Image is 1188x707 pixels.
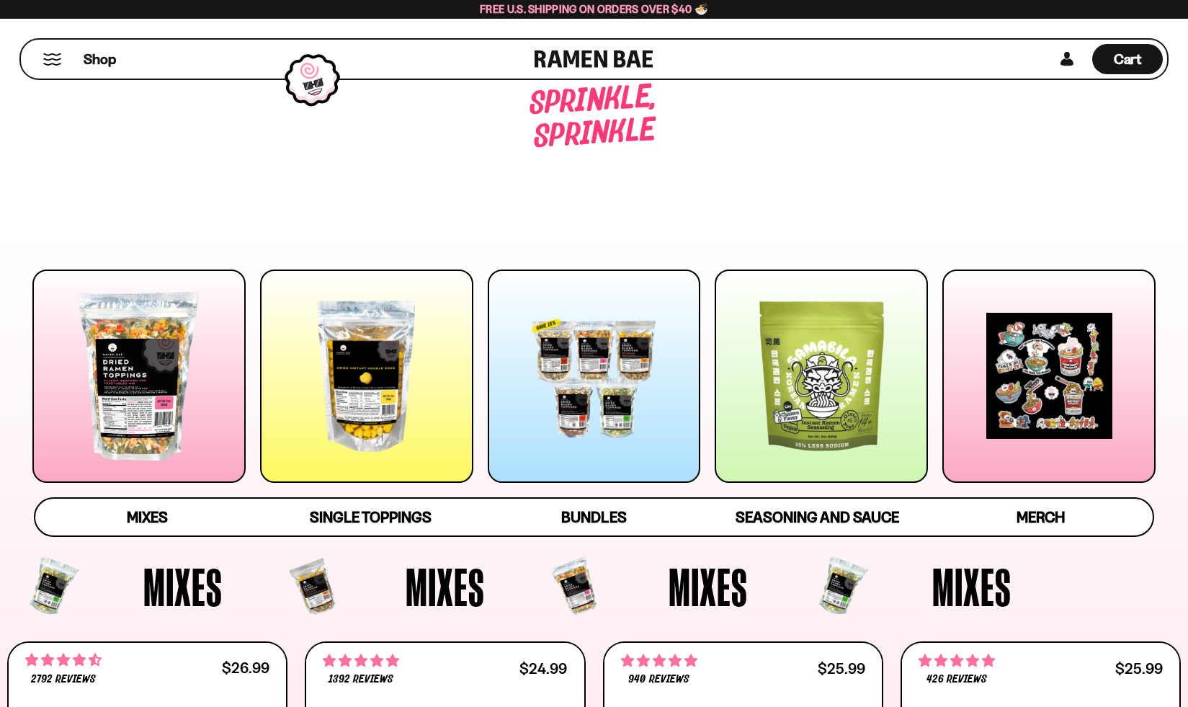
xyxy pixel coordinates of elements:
span: Cart [1114,50,1142,68]
span: Mixes [406,560,485,613]
span: Mixes [143,560,223,613]
span: Seasoning and Sauce [736,508,899,526]
a: Mixes [35,499,259,535]
span: 1392 reviews [329,674,393,685]
span: Mixes [932,560,1011,613]
a: Bundles [482,499,705,535]
span: Mixes [127,508,168,526]
span: Single Toppings [310,508,432,526]
span: Merch [1017,508,1065,526]
span: 4.76 stars [919,652,995,670]
button: Mobile Menu Trigger [43,53,62,66]
a: Merch [929,499,1153,535]
div: $25.99 [818,662,865,675]
span: 426 reviews [926,674,987,685]
span: 4.75 stars [621,652,697,670]
span: Bundles [561,508,626,526]
div: $25.99 [1115,662,1163,675]
div: $24.99 [519,662,567,675]
div: $26.99 [222,661,269,675]
a: Shop [84,44,116,74]
span: Free U.S. Shipping on Orders over $40 🍜 [480,2,708,16]
span: 940 reviews [628,674,689,685]
span: Mixes [669,560,748,613]
a: Single Toppings [259,499,482,535]
span: 4.76 stars [323,652,399,670]
span: 2792 reviews [31,674,96,685]
a: Cart [1092,40,1163,79]
span: 4.68 stars [25,651,102,670]
span: Shop [84,50,116,69]
a: Seasoning and Sauce [706,499,929,535]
